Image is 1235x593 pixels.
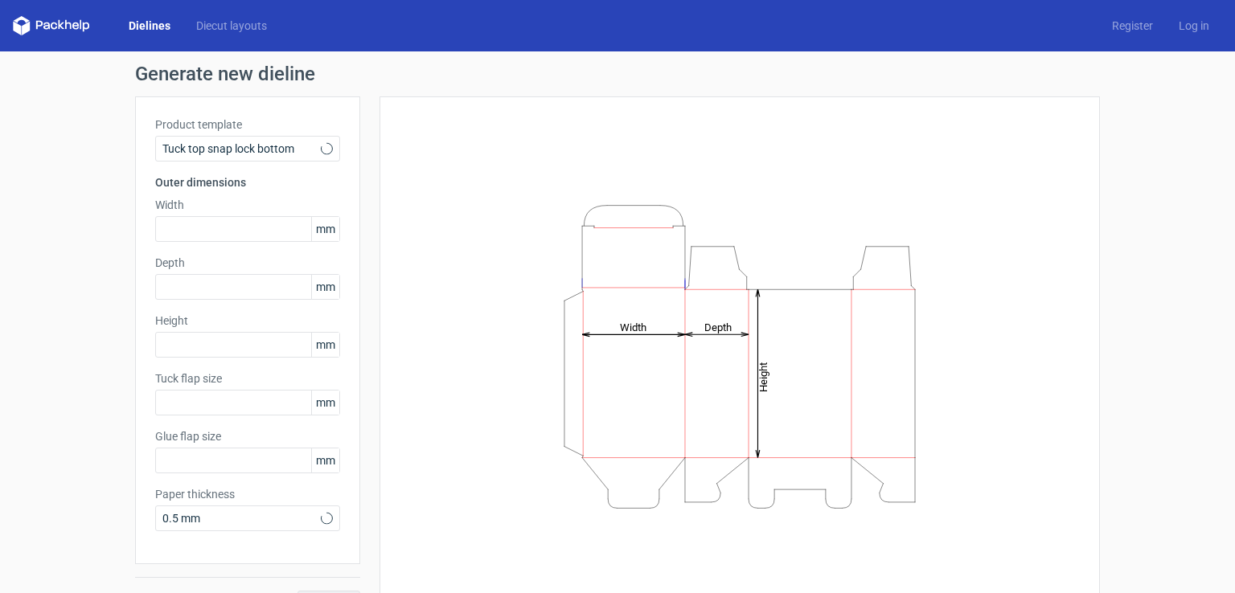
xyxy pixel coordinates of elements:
[155,117,340,133] label: Product template
[155,370,340,386] label: Tuck flap size
[1099,18,1166,34] a: Register
[704,321,732,333] tspan: Depth
[155,197,340,213] label: Width
[155,255,340,271] label: Depth
[311,217,339,241] span: mm
[311,275,339,299] span: mm
[162,141,321,157] span: Tuck top snap lock bottom
[155,174,340,190] h3: Outer dimensions
[135,64,1100,84] h1: Generate new dieline
[155,428,340,444] label: Glue flap size
[183,18,280,34] a: Diecut layouts
[155,313,340,329] label: Height
[1166,18,1222,34] a: Log in
[757,362,769,391] tspan: Height
[155,486,340,502] label: Paper thickness
[116,18,183,34] a: Dielines
[311,391,339,415] span: mm
[311,448,339,472] span: mm
[162,510,321,526] span: 0.5 mm
[311,333,339,357] span: mm
[620,321,646,333] tspan: Width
